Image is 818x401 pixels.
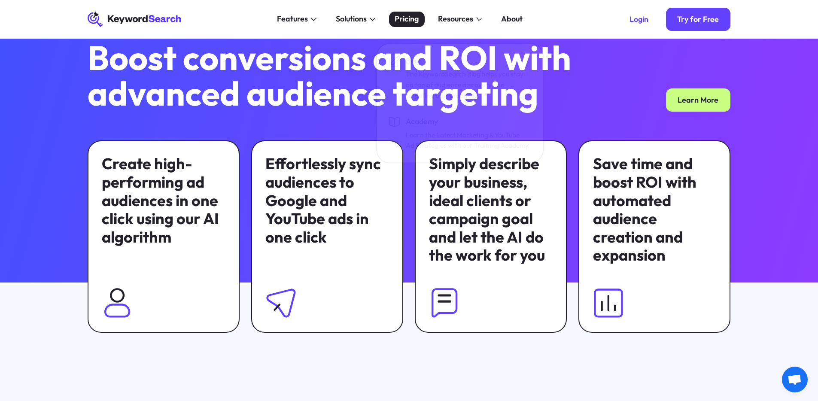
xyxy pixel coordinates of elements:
div: Effortlessly sync audiences to Google and YouTube ads in one click [265,155,389,246]
a: Learn More [666,88,731,112]
nav: Resources [377,43,544,163]
div: Learn the Latest Marketing & YouTube Ad Strategies with our Training Academy [406,130,529,151]
a: Åben chat [782,367,808,392]
h2: Boost conversions and ROI with advanced audience targeting [88,40,588,111]
a: Try for Free [666,8,731,31]
div: Save time and boost ROI with automated audience creation and expansion [593,155,716,264]
a: Login [618,8,660,31]
div: Resources [438,13,473,25]
a: BlogThe KeywordSearch Blog helps you stay on top of audience discovery and targeting best practices. [383,50,537,106]
div: Academy [406,116,529,128]
div: Create high-performing ad audiences in one click using our AI algorithm [102,155,225,246]
div: Solutions [336,13,367,25]
div: Try for Free [677,15,719,24]
div: Simply describe your business, ideal clients or campaign goal and let the AI do the work for you [429,155,552,264]
div: Login [629,15,648,24]
div: Pricing [395,13,419,25]
a: About [496,12,529,27]
a: Pricing [389,12,425,27]
div: The KeywordSearch Blog helps you stay on top of audience discovery and targeting best practices. [406,69,529,100]
a: AcademyLearn the Latest Marketing & YouTube Ad Strategies with our Training Academy [383,110,537,157]
div: About [501,13,523,25]
div: Blog [406,55,529,67]
div: Features [277,13,308,25]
